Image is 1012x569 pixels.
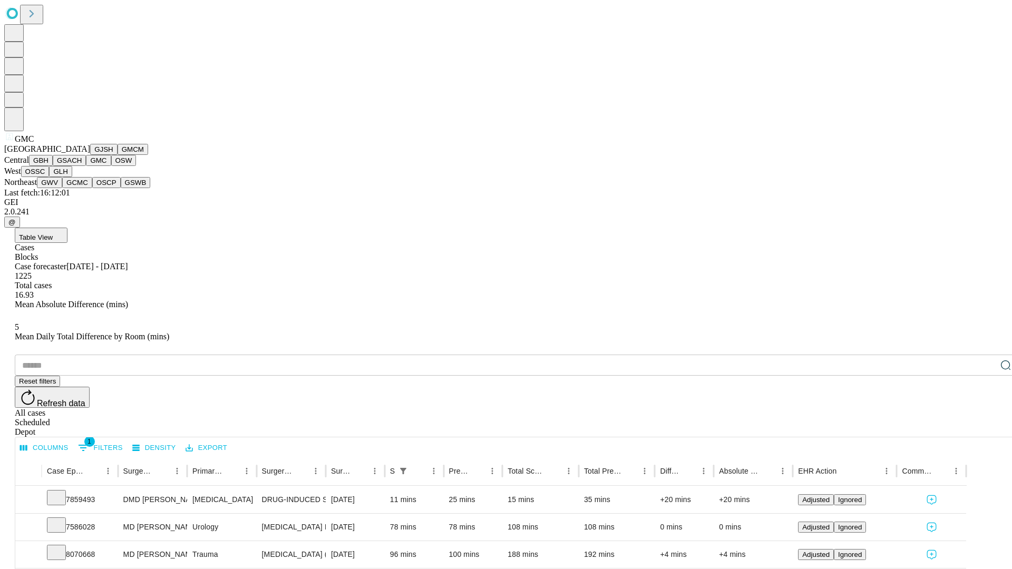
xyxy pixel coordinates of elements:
div: +20 mins [660,486,708,513]
button: Menu [696,464,711,478]
div: [DATE] [331,514,379,541]
div: 78 mins [390,514,439,541]
div: Comments [902,467,932,475]
button: GBH [29,155,53,166]
button: Menu [239,464,254,478]
span: Central [4,155,29,164]
span: 1225 [15,271,32,280]
span: @ [8,218,16,226]
span: GMC [15,134,34,143]
span: Refresh data [37,399,85,408]
span: Ignored [838,523,862,531]
button: GMC [86,155,111,166]
div: Absolute Difference [719,467,760,475]
span: [DATE] - [DATE] [66,262,128,271]
span: Adjusted [802,523,830,531]
div: Surgery Name [262,467,293,475]
span: 1 [84,436,95,447]
button: Expand [21,546,36,564]
button: Menu [367,464,382,478]
div: GEI [4,198,1008,207]
div: [DATE] [331,541,379,568]
button: GMCM [118,144,148,155]
div: 108 mins [584,514,650,541]
button: OSW [111,155,137,166]
div: Surgery Date [331,467,352,475]
span: 16.93 [15,290,34,299]
div: [DATE] [331,486,379,513]
button: Sort [412,464,426,478]
button: Ignored [834,522,866,533]
button: Adjusted [798,549,834,560]
button: Menu [775,464,790,478]
button: Sort [682,464,696,478]
div: Urology [192,514,251,541]
div: EHR Action [798,467,836,475]
div: Total Scheduled Duration [508,467,546,475]
button: OSCP [92,177,121,188]
span: Last fetch: 16:12:01 [4,188,70,197]
div: Total Predicted Duration [584,467,622,475]
button: Show filters [396,464,411,478]
div: Primary Service [192,467,223,475]
button: Sort [547,464,561,478]
button: @ [4,217,20,228]
button: Density [130,440,179,456]
button: Show filters [75,439,125,456]
span: [GEOGRAPHIC_DATA] [4,144,90,153]
button: Adjusted [798,494,834,505]
div: Scheduled In Room Duration [390,467,395,475]
span: 5 [15,322,19,331]
button: Sort [838,464,852,478]
div: 35 mins [584,486,650,513]
div: 0 mins [660,514,708,541]
button: Reset filters [15,376,60,387]
button: Refresh data [15,387,90,408]
div: 8070668 [47,541,113,568]
span: Ignored [838,496,862,504]
button: Menu [170,464,184,478]
button: Menu [561,464,576,478]
div: Trauma [192,541,251,568]
button: OSSC [21,166,50,177]
div: [MEDICAL_DATA] [192,486,251,513]
span: Case forecaster [15,262,66,271]
div: 2.0.241 [4,207,1008,217]
div: 7586028 [47,514,113,541]
button: Export [183,440,230,456]
span: Total cases [15,281,52,290]
div: 25 mins [449,486,498,513]
span: Adjusted [802,551,830,558]
button: Expand [21,491,36,509]
div: DMD [PERSON_NAME] [123,486,182,513]
button: GJSH [90,144,118,155]
div: 188 mins [508,541,573,568]
button: Menu [308,464,323,478]
div: 7859493 [47,486,113,513]
div: Difference [660,467,680,475]
span: Reset filters [19,377,56,385]
span: Mean Absolute Difference (mins) [15,300,128,309]
div: Predicted In Room Duration [449,467,470,475]
button: Sort [934,464,949,478]
button: Sort [622,464,637,478]
button: GSWB [121,177,151,188]
span: Table View [19,233,53,241]
div: 96 mins [390,541,439,568]
button: GSACH [53,155,86,166]
button: Menu [485,464,500,478]
button: GLH [49,166,72,177]
button: Menu [949,464,964,478]
div: +20 mins [719,486,787,513]
div: DRUG-INDUCED SLEEP [MEDICAL_DATA], WITH DYNAMIC EVALUATION OF VELUM, [MEDICAL_DATA], TONGUE BASE,... [262,486,320,513]
div: 100 mins [449,541,498,568]
div: 192 mins [584,541,650,568]
button: Ignored [834,494,866,505]
button: Sort [155,464,170,478]
div: 0 mins [719,514,787,541]
button: Sort [86,464,101,478]
div: [MEDICAL_DATA] INGUINAL OR SCROTAL APPROACH [262,514,320,541]
div: Surgeon Name [123,467,154,475]
span: Mean Daily Total Difference by Room (mins) [15,332,169,341]
div: 11 mins [390,486,439,513]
